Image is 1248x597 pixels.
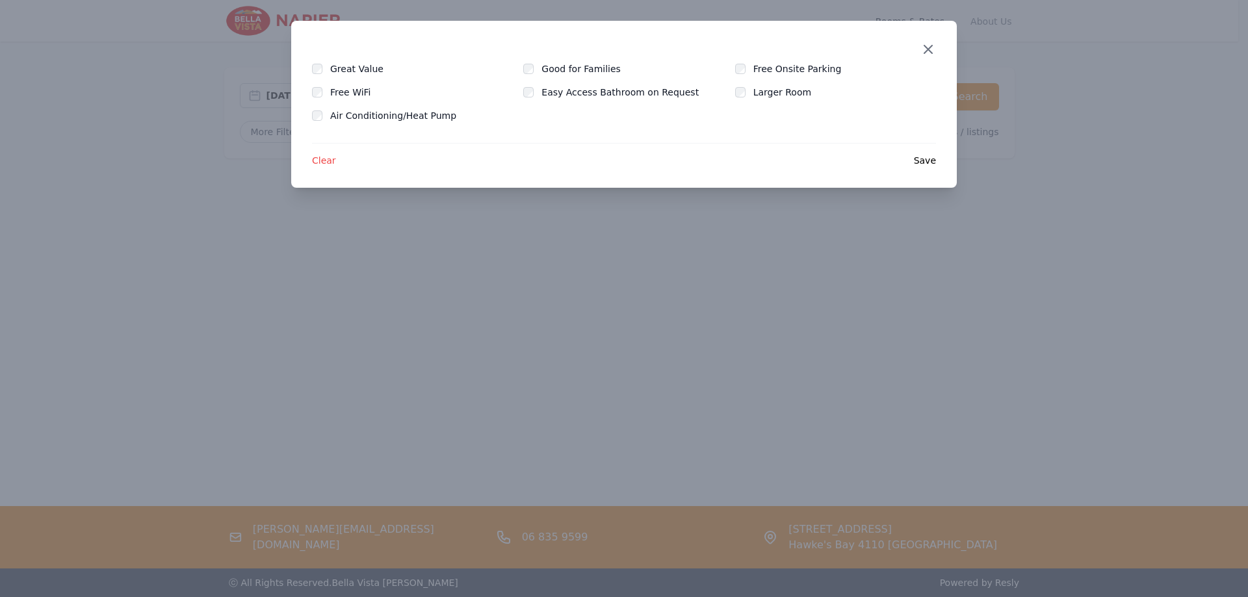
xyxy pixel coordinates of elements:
label: Great Value [330,62,399,75]
span: Clear [312,154,336,167]
label: Free Onsite Parking [753,62,857,75]
label: Larger Room [753,86,827,99]
label: Air Conditioning/Heat Pump [330,109,472,122]
label: Good for Families [541,62,636,75]
label: Free WiFi [330,86,387,99]
label: Easy Access Bathroom on Request [541,86,714,99]
span: Save [914,154,936,167]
